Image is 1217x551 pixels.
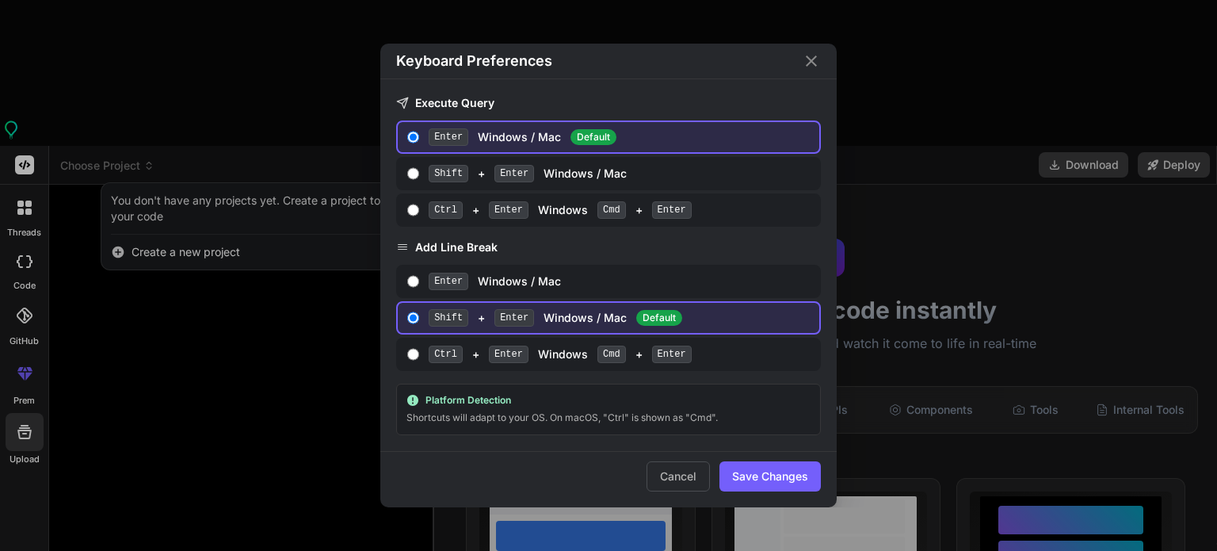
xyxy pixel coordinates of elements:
input: Shift+EnterWindows / Mac [407,167,419,180]
button: Cancel [647,461,710,492]
div: Windows / Mac [429,273,813,290]
input: Shift+EnterWindows / MacDefault [407,312,419,324]
span: Enter [494,165,534,182]
div: + Windows + [429,201,813,219]
div: Platform Detection [406,394,811,407]
div: + Windows / Mac [429,309,813,327]
input: Ctrl+Enter Windows Cmd+Enter [407,348,419,361]
button: Save Changes [719,461,821,492]
h3: Add Line Break [396,239,821,255]
span: Enter [652,201,692,219]
span: Enter [494,309,534,327]
div: Shortcuts will adapt to your OS. On macOS, "Ctrl" is shown as "Cmd". [406,410,811,426]
span: Enter [652,346,692,363]
span: Enter [429,273,468,290]
input: EnterWindows / Mac [407,275,419,288]
span: Cmd [597,346,626,363]
span: Cmd [597,201,626,219]
span: Enter [489,201,528,219]
div: + Windows / Mac [429,165,813,182]
span: Enter [489,346,528,363]
div: + Windows + [429,346,813,363]
input: Ctrl+Enter Windows Cmd+Enter [407,204,419,216]
span: Shift [429,309,468,327]
span: Ctrl [429,346,463,363]
span: Default [636,310,682,326]
span: Shift [429,165,468,182]
span: Ctrl [429,201,463,219]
